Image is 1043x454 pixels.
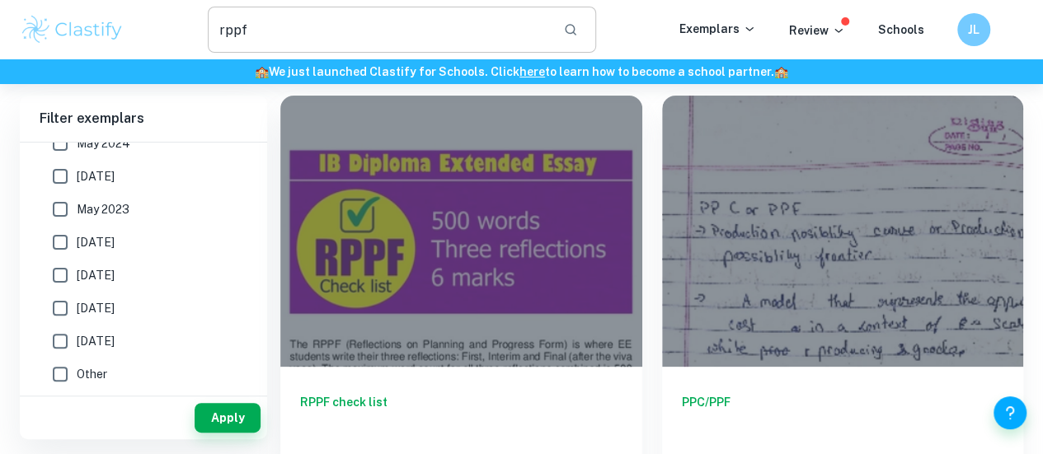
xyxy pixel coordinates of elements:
[965,21,984,39] h6: JL
[878,23,924,36] a: Schools
[208,7,550,53] input: Search for any exemplars...
[957,13,990,46] button: JL
[519,65,545,78] a: here
[77,134,130,152] span: May 2024
[682,393,1004,447] h6: PPC/PPF
[994,396,1027,429] button: Help and Feedback
[300,393,623,447] h6: RPPF check list
[3,63,1040,81] h6: We just launched Clastify for Schools. Click to learn how to become a school partner.
[77,332,115,350] span: [DATE]
[77,266,115,284] span: [DATE]
[77,233,115,251] span: [DATE]
[195,403,261,433] button: Apply
[20,96,267,142] h6: Filter exemplars
[77,365,107,383] span: Other
[77,167,115,185] span: [DATE]
[774,65,788,78] span: 🏫
[77,200,129,218] span: May 2023
[789,21,845,40] p: Review
[20,13,125,46] img: Clastify logo
[255,65,269,78] span: 🏫
[77,299,115,317] span: [DATE]
[679,20,756,38] p: Exemplars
